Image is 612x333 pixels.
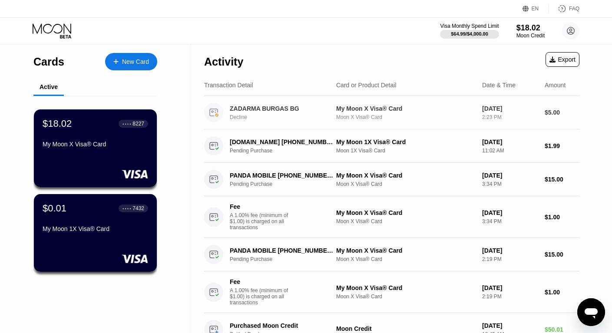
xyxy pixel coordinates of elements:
[43,118,72,129] div: $18.02
[336,148,475,154] div: Moon 1X Visa® Card
[43,225,148,232] div: My Moon 1X Visa® Card
[230,278,291,285] div: Fee
[336,105,475,112] div: My Moon X Visa® Card
[482,209,538,216] div: [DATE]
[545,326,579,333] div: $50.01
[516,33,545,39] div: Moon Credit
[482,218,538,224] div: 3:34 PM
[482,322,538,329] div: [DATE]
[34,194,157,272] div: $0.01● ● ● ●7432My Moon 1X Visa® Card
[43,141,148,148] div: My Moon X Visa® Card
[336,209,475,216] div: My Moon X Visa® Card
[105,53,157,70] div: New Card
[336,293,475,300] div: Moon X Visa® Card
[230,114,342,120] div: Decline
[549,4,579,13] div: FAQ
[451,31,488,36] div: $64.99 / $4,000.00
[336,138,475,145] div: My Moon 1X Visa® Card
[482,172,538,179] div: [DATE]
[122,58,149,66] div: New Card
[230,105,334,112] div: ZADARMA BURGAS BG
[204,196,579,238] div: FeeA 1.00% fee (minimum of $1.00) is charged on all transactionsMy Moon X Visa® CardMoon X Visa® ...
[204,96,579,129] div: ZADARMA BURGAS BGDeclineMy Moon X Visa® CardMoon X Visa® Card[DATE]2:23 PM$5.00
[440,23,499,39] div: Visa Monthly Spend Limit$64.99/$4,000.00
[230,256,342,262] div: Pending Purchase
[516,23,545,39] div: $18.02Moon Credit
[204,56,243,68] div: Activity
[336,172,475,179] div: My Moon X Visa® Card
[230,212,295,231] div: A 1.00% fee (minimum of $1.00) is charged on all transactions
[336,284,475,291] div: My Moon X Visa® Card
[545,214,579,221] div: $1.00
[482,284,538,291] div: [DATE]
[34,109,157,187] div: $18.02● ● ● ●8227My Moon X Visa® Card
[122,207,131,210] div: ● ● ● ●
[546,52,579,67] div: Export
[230,247,334,254] div: PANDA MOBILE [PHONE_NUMBER] US
[482,148,538,154] div: 11:02 AM
[440,23,499,29] div: Visa Monthly Spend Limit
[204,238,579,271] div: PANDA MOBILE [PHONE_NUMBER] USPending PurchaseMy Moon X Visa® CardMoon X Visa® Card[DATE]2:19 PM$...
[482,105,538,112] div: [DATE]
[482,293,538,300] div: 2:19 PM
[336,218,475,224] div: Moon X Visa® Card
[132,121,144,127] div: 8227
[545,251,579,258] div: $15.00
[516,23,545,33] div: $18.02
[482,247,538,254] div: [DATE]
[482,138,538,145] div: [DATE]
[336,114,475,120] div: Moon X Visa® Card
[336,82,397,89] div: Card or Product Detail
[230,203,291,210] div: Fee
[482,82,516,89] div: Date & Time
[204,163,579,196] div: PANDA MOBILE [PHONE_NUMBER] USPending PurchaseMy Moon X Visa® CardMoon X Visa® Card[DATE]3:34 PM$...
[230,172,334,179] div: PANDA MOBILE [PHONE_NUMBER] US
[569,6,579,12] div: FAQ
[545,142,579,149] div: $1.99
[545,176,579,183] div: $15.00
[230,322,334,329] div: Purchased Moon Credit
[336,325,475,332] div: Moon Credit
[40,83,58,90] div: Active
[336,256,475,262] div: Moon X Visa® Card
[336,181,475,187] div: Moon X Visa® Card
[204,271,579,313] div: FeeA 1.00% fee (minimum of $1.00) is charged on all transactionsMy Moon X Visa® CardMoon X Visa® ...
[549,56,576,63] div: Export
[482,256,538,262] div: 2:19 PM
[43,203,66,214] div: $0.01
[122,122,131,125] div: ● ● ● ●
[230,138,334,145] div: [DOMAIN_NAME] [PHONE_NUMBER] LU
[482,181,538,187] div: 3:34 PM
[482,114,538,120] div: 2:23 PM
[336,247,475,254] div: My Moon X Visa® Card
[230,148,342,154] div: Pending Purchase
[230,287,295,306] div: A 1.00% fee (minimum of $1.00) is charged on all transactions
[132,205,144,211] div: 7432
[545,82,566,89] div: Amount
[230,181,342,187] div: Pending Purchase
[532,6,539,12] div: EN
[204,129,579,163] div: [DOMAIN_NAME] [PHONE_NUMBER] LUPending PurchaseMy Moon 1X Visa® CardMoon 1X Visa® Card[DATE]11:02...
[33,56,64,68] div: Cards
[523,4,549,13] div: EN
[577,298,605,326] iframe: Button to launch messaging window, conversation in progress
[545,109,579,116] div: $5.00
[204,82,253,89] div: Transaction Detail
[545,289,579,296] div: $1.00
